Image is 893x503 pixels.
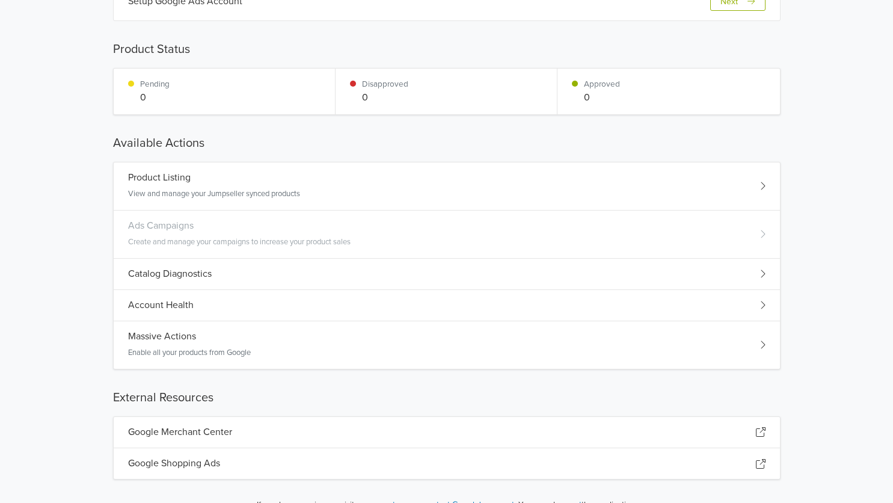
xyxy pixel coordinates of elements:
p: 0 [362,90,408,105]
h5: Product Status [113,40,781,58]
p: View and manage your Jumpseller synced products [128,188,300,200]
h5: Massive Actions [128,331,196,342]
h5: Catalog Diagnostics [128,268,212,280]
div: Catalog Diagnostics [114,259,780,290]
p: Approved [584,78,620,90]
div: Disapproved0 [336,69,557,114]
p: Disapproved [362,78,408,90]
h5: External Resources [113,389,781,407]
div: Ads CampaignsCreate and manage your campaigns to increase your product sales [114,211,780,259]
div: Google Shopping Ads [114,448,780,479]
div: Massive ActionsEnable all your products from Google [114,321,780,369]
p: Create and manage your campaigns to increase your product sales [128,236,351,248]
h5: Google Merchant Center [128,427,232,438]
h5: Google Shopping Ads [128,458,220,469]
p: 0 [140,90,170,105]
h5: Account Health [128,300,194,311]
div: Account Health [114,290,780,321]
div: Product ListingView and manage your Jumpseller synced products [114,162,780,211]
div: Pending0 [114,69,336,114]
h5: Ads Campaigns [128,220,194,232]
div: Google Merchant Center [114,417,780,448]
div: Approved0 [557,69,779,114]
h5: Available Actions [113,134,781,152]
p: Enable all your products from Google [128,347,251,359]
p: Pending [140,78,170,90]
h5: Product Listing [128,172,191,184]
p: 0 [584,90,620,105]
